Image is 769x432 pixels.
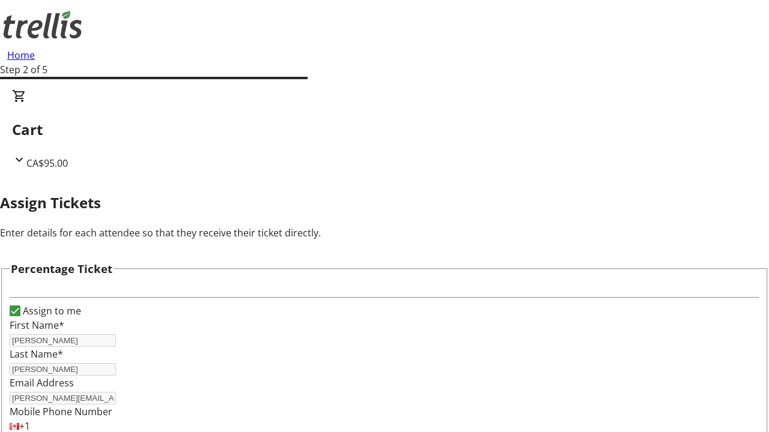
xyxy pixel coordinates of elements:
[12,89,757,170] div: CartCA$95.00
[10,347,63,361] label: Last Name*
[20,304,81,318] label: Assign to me
[10,405,112,418] label: Mobile Phone Number
[12,119,757,140] h2: Cart
[11,260,112,277] h3: Percentage Ticket
[10,376,74,389] label: Email Address
[10,319,64,332] label: First Name*
[26,157,68,170] span: CA$95.00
